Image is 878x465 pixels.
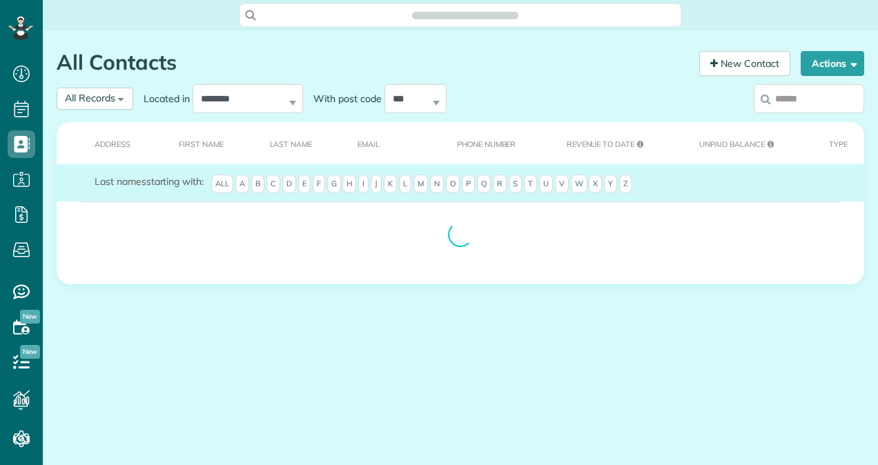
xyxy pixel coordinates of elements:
span: D [282,175,296,194]
th: Address [57,122,157,164]
span: H [342,175,356,194]
span: C [266,175,280,194]
label: starting with: [95,175,204,188]
span: V [555,175,569,194]
span: New [20,345,40,359]
th: Email [336,122,436,164]
span: K [384,175,397,194]
button: Actions [801,51,864,76]
a: New Contact [699,51,790,76]
span: J [371,175,382,194]
span: F [313,175,325,194]
th: Unpaid Balance [678,122,807,164]
th: First Name [157,122,248,164]
span: O [446,175,460,194]
span: X [589,175,602,194]
span: M [413,175,428,194]
span: A [235,175,249,194]
span: All [211,175,233,194]
span: L [399,175,411,194]
span: All Records [65,92,115,104]
h1: All Contacts [57,51,689,74]
th: Revenue to Date [545,122,679,164]
span: New [20,310,40,324]
th: Type [808,122,864,164]
span: Search ZenMaid… [426,8,504,22]
span: B [251,175,264,194]
th: Last Name [248,122,337,164]
span: Last names [95,175,146,188]
span: W [571,175,587,194]
span: Q [477,175,491,194]
span: T [524,175,537,194]
label: With post code [303,92,384,106]
span: Y [604,175,617,194]
span: G [327,175,341,194]
span: P [462,175,475,194]
span: E [298,175,311,194]
th: Phone number [436,122,545,164]
span: R [493,175,507,194]
label: Located in [133,92,193,106]
span: Z [619,175,632,194]
span: S [509,175,522,194]
span: U [539,175,553,194]
span: I [358,175,369,194]
span: N [430,175,444,194]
